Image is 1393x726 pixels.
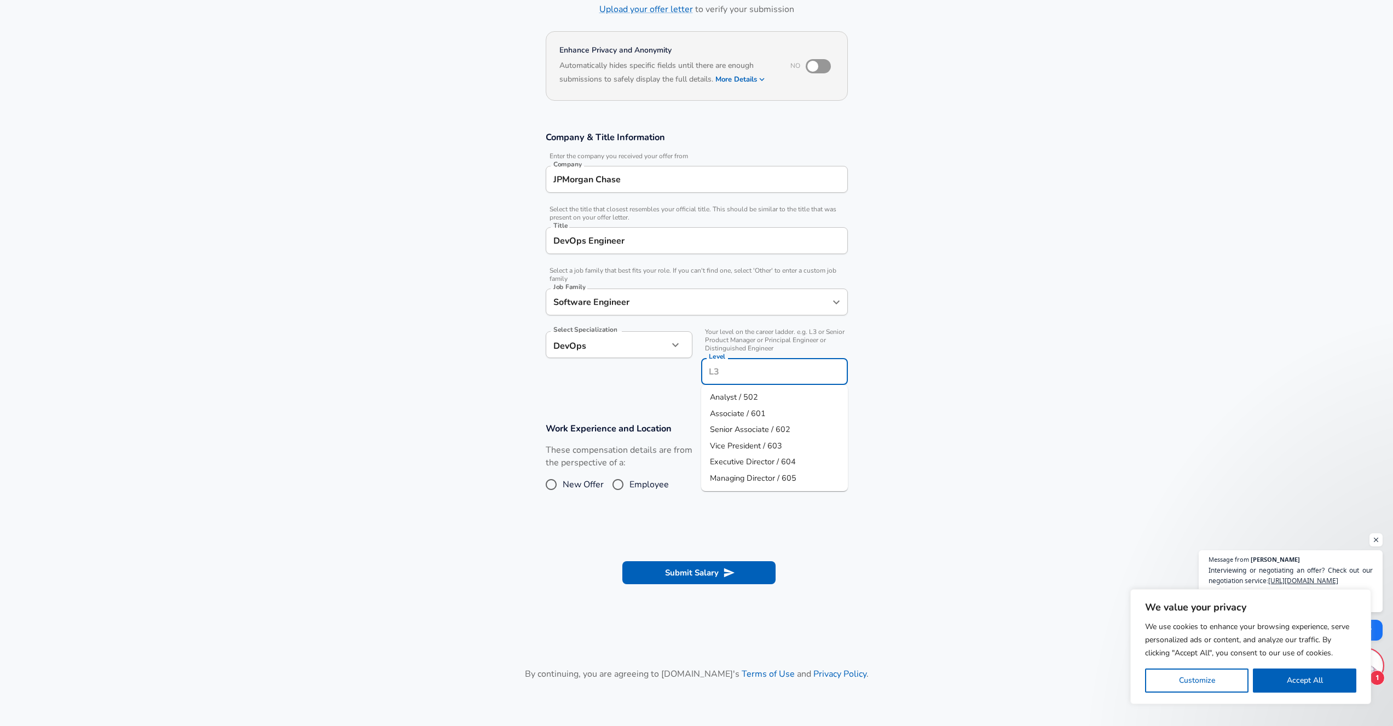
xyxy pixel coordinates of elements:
[559,60,776,87] h6: Automatically hides specific fields until there are enough submissions to safely display the full...
[629,478,669,491] span: Employee
[553,284,586,290] label: Job Family
[1350,649,1383,682] div: Open chat
[710,408,766,419] span: Associate / 601
[563,478,604,491] span: New Offer
[710,391,758,402] span: Analyst / 502
[546,152,848,160] span: Enter the company you received your offer from
[790,61,800,70] span: No
[546,267,848,283] span: Select a job family that best fits your role. If you can't find one, select 'Other' to enter a cu...
[1369,670,1385,685] span: 1
[813,668,866,680] a: Privacy Policy
[546,444,692,469] label: These compensation details are from the perspective of a:
[622,561,776,584] button: Submit Salary
[1253,669,1356,693] button: Accept All
[546,331,668,358] div: DevOps
[551,171,843,188] input: Google
[701,328,848,353] span: Your level on the career ladder. e.g. L3 or Senior Product Manager or Principal Engineer or Disti...
[546,131,848,143] h3: Company & Title Information
[710,456,796,467] span: Executive Director / 604
[551,293,826,310] input: Software Engineer
[551,232,843,249] input: Software Engineer
[553,326,617,333] label: Select Specialization
[829,295,844,310] button: Open
[546,205,848,222] span: Select the title that closest resembles your official title. This should be similar to the title ...
[715,72,766,87] button: More Details
[546,2,848,17] h6: to verify your submission
[1145,669,1249,693] button: Customize
[1209,556,1249,562] span: Message from
[553,222,568,229] label: Title
[1251,556,1300,562] span: [PERSON_NAME]
[742,668,795,680] a: Terms of Use
[1209,565,1373,607] span: Interviewing or negotiating an offer? Check out our negotiation service: Increase in your offer g...
[710,424,790,435] span: Senior Associate / 602
[706,363,843,380] input: L3
[710,440,782,451] span: Vice President / 603
[1145,601,1356,614] p: We value your privacy
[546,422,848,435] h3: Work Experience and Location
[1130,589,1371,704] div: We value your privacy
[1145,620,1356,660] p: We use cookies to enhance your browsing experience, serve personalized ads or content, and analyz...
[553,161,582,168] label: Company
[710,473,796,483] span: Managing Director / 605
[599,3,693,15] a: Upload your offer letter
[559,45,776,56] h4: Enhance Privacy and Anonymity
[709,353,725,360] label: Level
